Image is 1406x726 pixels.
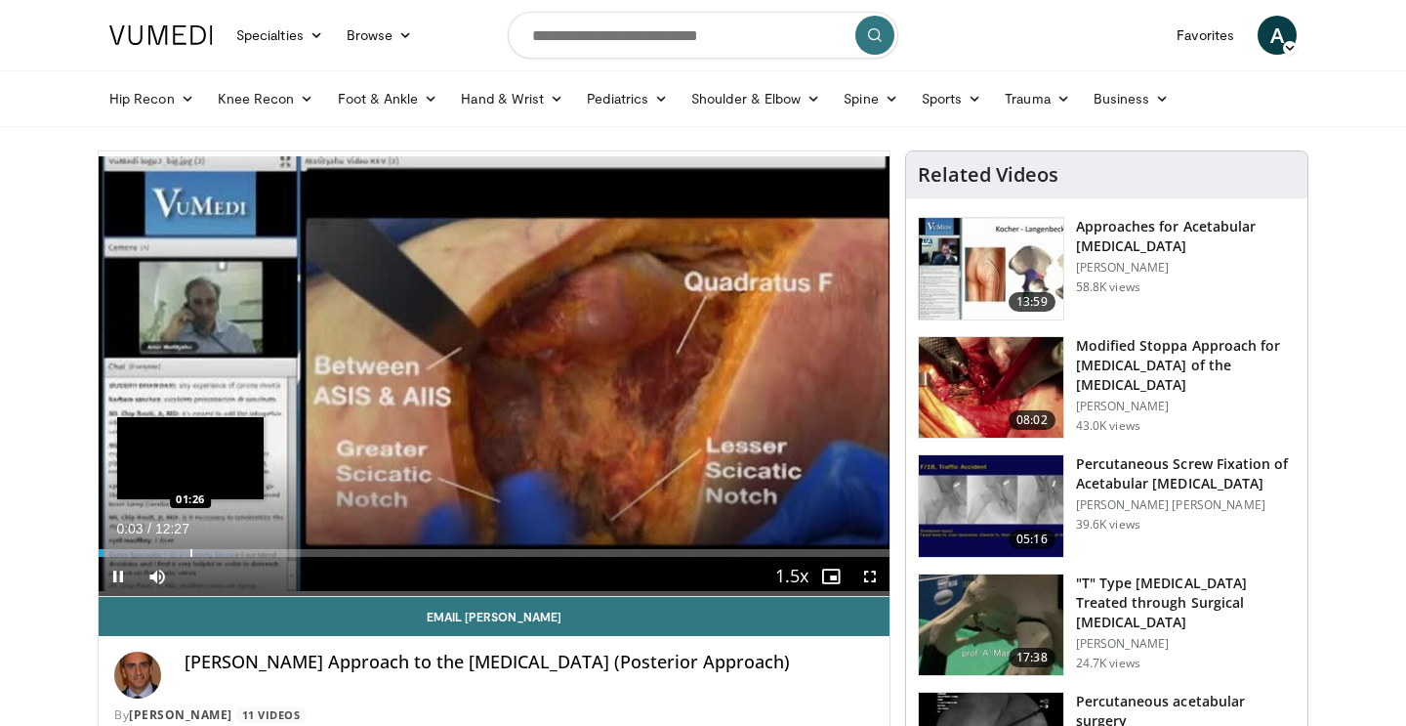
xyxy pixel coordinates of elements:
h4: Related Videos [918,163,1058,187]
a: 05:16 Percutaneous Screw Fixation of Acetabular [MEDICAL_DATA] [PERSON_NAME] [PERSON_NAME] 39.6K ... [918,454,1296,558]
img: 289877_0000_1.png.150x105_q85_crop-smart_upscale.jpg [919,218,1063,320]
a: Trauma [993,79,1082,118]
h4: [PERSON_NAME] Approach to the [MEDICAL_DATA] (Posterior Approach) [185,652,874,673]
span: 05:16 [1009,530,1055,549]
img: 134112_0000_1.png.150x105_q85_crop-smart_upscale.jpg [919,455,1063,557]
a: Favorites [1165,16,1246,55]
a: Specialties [225,16,335,55]
video-js: Video Player [99,151,889,597]
a: Spine [832,79,909,118]
a: 13:59 Approaches for Acetabular [MEDICAL_DATA] [PERSON_NAME] 58.8K views [918,217,1296,320]
span: / [147,521,151,536]
a: Sports [910,79,994,118]
a: Knee Recon [206,79,326,118]
p: [PERSON_NAME] [1076,260,1296,276]
a: Business [1082,79,1181,118]
p: 24.7K views [1076,656,1140,671]
button: Enable picture-in-picture mode [811,557,850,596]
a: 17:38 "T" Type [MEDICAL_DATA] Treated through Surgical [MEDICAL_DATA] [PERSON_NAME] 24.7K views [918,574,1296,677]
p: 43.0K views [1076,418,1140,434]
a: A [1258,16,1297,55]
span: 08:02 [1009,410,1055,430]
a: 11 Videos [235,706,307,723]
a: Browse [335,16,425,55]
p: 58.8K views [1076,279,1140,295]
div: By [114,706,874,724]
button: Pause [99,557,138,596]
h3: "T" Type [MEDICAL_DATA] Treated through Surgical [MEDICAL_DATA] [1076,574,1296,632]
span: 17:38 [1009,648,1055,667]
a: Hip Recon [98,79,206,118]
h3: Modified Stoppa Approach for [MEDICAL_DATA] of the [MEDICAL_DATA] [1076,336,1296,395]
a: [PERSON_NAME] [129,706,232,723]
a: Email [PERSON_NAME] [99,597,889,636]
img: W88ObRy9Q_ug1lM35hMDoxOjBrOw-uIx_1.150x105_q85_crop-smart_upscale.jpg [919,575,1063,676]
button: Mute [138,557,177,596]
a: Foot & Ankle [326,79,450,118]
div: Progress Bar [99,549,889,557]
a: 08:02 Modified Stoppa Approach for [MEDICAL_DATA] of the [MEDICAL_DATA] [PERSON_NAME] 43.0K views [918,336,1296,440]
a: Hand & Wrist [449,79,575,118]
p: 39.6K views [1076,517,1140,533]
button: Fullscreen [850,557,889,596]
h3: Percutaneous Screw Fixation of Acetabular [MEDICAL_DATA] [1076,454,1296,493]
h3: Approaches for Acetabular [MEDICAL_DATA] [1076,217,1296,256]
img: Avatar [114,652,161,699]
input: Search topics, interventions [508,12,898,59]
a: Pediatrics [575,79,680,118]
span: 12:27 [155,521,189,536]
span: 13:59 [1009,292,1055,312]
p: [PERSON_NAME] [PERSON_NAME] [1076,497,1296,513]
a: Shoulder & Elbow [680,79,832,118]
img: VuMedi Logo [109,25,213,45]
span: 0:03 [116,521,143,536]
button: Playback Rate [772,557,811,596]
p: [PERSON_NAME] [1076,636,1296,652]
p: [PERSON_NAME] [1076,399,1296,414]
img: f3295678-8bed-4037-ac70-87846832ee0b.150x105_q85_crop-smart_upscale.jpg [919,337,1063,439]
